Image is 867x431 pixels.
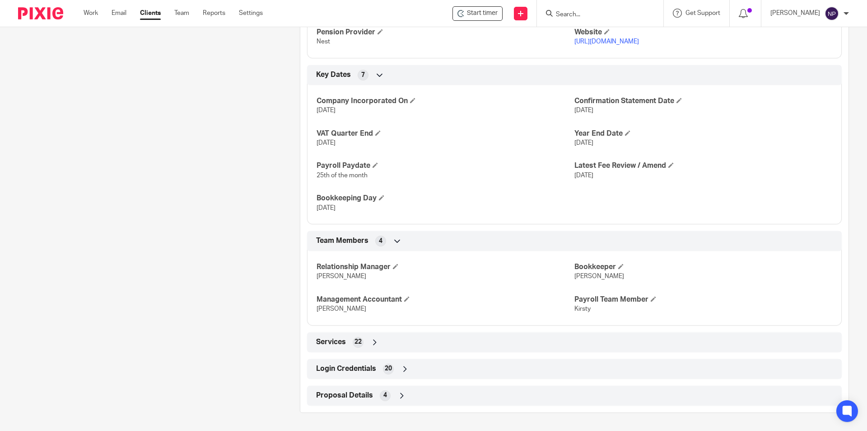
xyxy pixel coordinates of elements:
[112,9,126,18] a: Email
[467,9,498,18] span: Start timer
[574,161,832,171] h4: Latest Fee Review / Amend
[354,337,362,346] span: 22
[361,71,365,80] span: 7
[317,129,574,138] h4: VAT Quarter End
[316,391,373,400] span: Proposal Details
[317,172,368,179] span: 25th of the month
[574,295,832,304] h4: Payroll Team Member
[574,129,832,138] h4: Year End Date
[555,11,636,19] input: Search
[140,9,161,18] a: Clients
[18,7,63,19] img: Pixie
[574,172,593,179] span: [DATE]
[770,9,820,18] p: [PERSON_NAME]
[574,140,593,146] span: [DATE]
[317,273,366,279] span: [PERSON_NAME]
[317,28,574,37] h4: Pension Provider
[317,262,574,272] h4: Relationship Manager
[316,236,368,246] span: Team Members
[203,9,225,18] a: Reports
[574,96,832,106] h4: Confirmation Statement Date
[317,140,336,146] span: [DATE]
[574,107,593,114] span: [DATE]
[685,10,720,16] span: Get Support
[574,262,832,272] h4: Bookkeeper
[379,237,382,246] span: 4
[574,38,639,45] a: [URL][DOMAIN_NAME]
[574,273,624,279] span: [PERSON_NAME]
[317,38,330,45] span: Nest
[317,306,366,312] span: [PERSON_NAME]
[385,364,392,373] span: 20
[574,306,591,312] span: Kirsty
[316,364,376,374] span: Login Credentials
[825,6,839,21] img: svg%3E
[317,107,336,114] span: [DATE]
[317,295,574,304] h4: Management Accountant
[316,337,346,347] span: Services
[316,70,351,80] span: Key Dates
[317,161,574,171] h4: Payroll Paydate
[383,391,387,400] span: 4
[452,6,503,21] div: Apian Limited
[84,9,98,18] a: Work
[239,9,263,18] a: Settings
[574,28,832,37] h4: Website
[317,96,574,106] h4: Company Incorporated On
[317,205,336,211] span: [DATE]
[174,9,189,18] a: Team
[317,194,574,203] h4: Bookkeeping Day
